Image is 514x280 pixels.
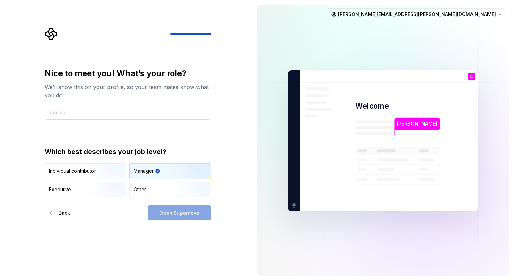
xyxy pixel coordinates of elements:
[355,101,389,111] p: Welcome
[470,75,473,79] p: C
[49,168,96,175] div: Individual contributor
[45,68,211,79] div: Nice to meet you! What’s your role?
[45,105,211,120] input: Job title
[134,168,154,175] div: Manager
[45,147,211,157] div: Which best describes your job level?
[49,186,71,193] div: Executive
[397,120,438,128] p: [PERSON_NAME]
[328,8,506,20] button: [PERSON_NAME][EMAIL_ADDRESS][PERSON_NAME][DOMAIN_NAME]
[134,186,146,193] div: Other
[338,11,496,18] span: [PERSON_NAME][EMAIL_ADDRESS][PERSON_NAME][DOMAIN_NAME]
[45,83,211,99] div: We’ll show this on your profile, so your team mates know what you do.
[45,205,76,220] button: Back
[58,210,70,216] span: Back
[45,27,58,41] svg: Supernova Logo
